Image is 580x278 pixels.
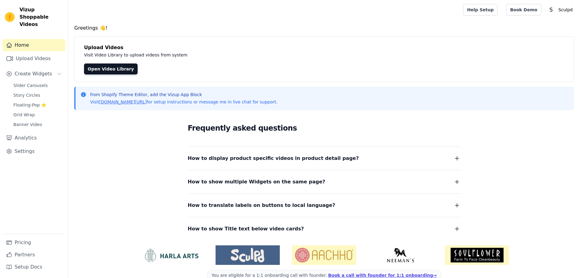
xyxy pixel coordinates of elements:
a: Slider Carousels [10,81,65,90]
h4: Upload Videos [84,44,564,51]
button: Create Widgets [2,68,65,80]
img: Vizup [5,12,15,22]
button: S Sculpd [546,4,575,15]
a: Partners [2,249,65,261]
img: Soulflower [445,245,509,265]
span: Create Widgets [15,70,52,78]
a: Banner Video [10,120,65,129]
text: S [549,7,553,13]
img: Neeman's [368,248,433,262]
a: Setup Docs [2,261,65,273]
img: Aachho [292,245,356,265]
span: How to show multiple Widgets on the same page? [188,178,325,186]
a: Book a call with founder for 1:1 onboarding [328,273,437,278]
span: Grid Wrap [13,112,35,118]
a: [DOMAIN_NAME][URL] [99,99,147,104]
span: How to display product specific videos in product detail page? [188,154,359,163]
a: Pricing [2,236,65,249]
a: Book Demo [506,4,541,16]
span: How to show Title text below video cards? [188,225,304,233]
img: Sculpd US [216,248,280,262]
span: Story Circles [13,92,40,98]
a: Home [2,39,65,51]
a: Floating-Pop ⭐ [10,101,65,109]
p: Sculpd [556,4,575,15]
p: Visit for setup instructions or message me in live chat for support. [90,99,277,105]
span: How to translate labels on buttons to local language? [188,201,335,210]
span: Banner Video [13,121,42,128]
a: Analytics [2,132,65,144]
a: Settings [2,145,65,157]
h2: Frequently asked questions [188,122,461,134]
a: Open Video Library [84,63,138,74]
a: Upload Videos [2,52,65,65]
button: How to show Title text below video cards? [188,225,461,233]
p: from Shopify Theme Editor, add the Vizup App Block [90,92,277,98]
span: Slider Carousels [13,82,48,88]
a: Help Setup [463,4,497,16]
h4: Greetings 👋! [74,24,574,32]
span: Floating-Pop ⭐ [13,102,46,108]
p: Visit Video Library to upload videos from system [84,51,357,59]
span: Vizup Shoppable Videos [19,6,63,28]
button: How to translate labels on buttons to local language? [188,201,461,210]
a: Grid Wrap [10,110,65,119]
a: Story Circles [10,91,65,99]
button: How to show multiple Widgets on the same page? [188,178,461,186]
img: HarlaArts [139,248,203,262]
button: How to display product specific videos in product detail page? [188,154,461,163]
